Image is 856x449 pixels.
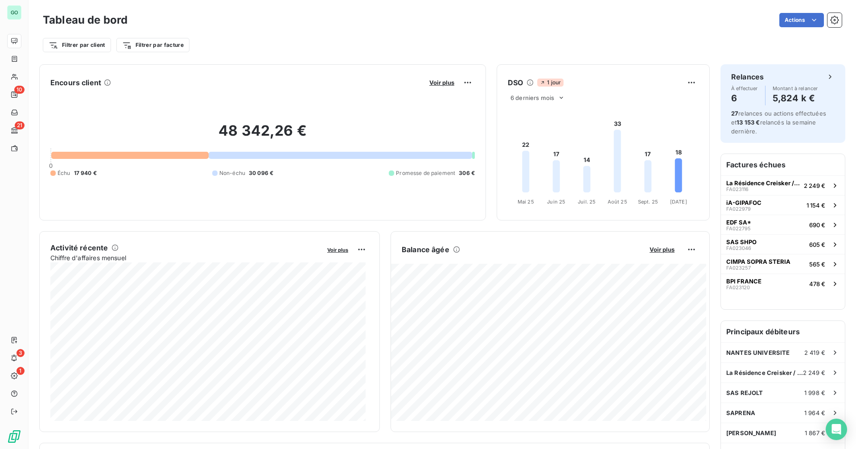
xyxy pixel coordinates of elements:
span: FA023116 [726,187,749,192]
span: 565 € [809,261,825,268]
span: FA023046 [726,245,751,251]
button: Filtrer par client [43,38,111,52]
h6: Activité récente [50,242,108,253]
h6: Factures échues [721,154,845,175]
button: Voir plus [427,79,457,87]
span: 0 [49,162,53,169]
button: Actions [779,13,824,27]
button: Voir plus [647,245,677,254]
button: Filtrer par facture [116,38,189,52]
span: 10 [14,86,25,94]
span: 478 € [809,280,825,287]
button: iA-GIPAFOCFA0229791 154 € [721,195,845,215]
tspan: Mai 25 [518,199,534,205]
tspan: Juin 25 [547,199,565,205]
span: iA-GIPAFOC [726,199,761,206]
span: 13 153 € [737,119,760,126]
button: BPI FRANCEFA023120478 € [721,274,845,293]
span: 306 € [459,169,475,177]
button: Voir plus [325,245,351,254]
span: Voir plus [327,247,348,253]
span: CIMPA SOPRA STERIA [726,258,790,265]
span: [PERSON_NAME] [726,429,776,437]
button: CIMPA SOPRA STERIAFA023257565 € [721,254,845,274]
span: Voir plus [429,79,454,86]
span: FA023257 [726,265,751,270]
span: Échu [58,169,70,177]
h6: Relances [731,71,764,82]
span: Chiffre d'affaires mensuel [50,253,321,262]
span: 1 154 € [807,202,825,209]
span: Promesse de paiement [396,169,455,177]
span: FA022795 [726,226,751,231]
tspan: Sept. 25 [638,199,658,205]
span: 1 867 € [805,429,825,437]
span: Voir plus [650,246,675,253]
button: EDF SA*FA022795690 € [721,215,845,234]
span: La Résidence Creisker / CRT Loire Littoral [726,369,803,376]
h3: Tableau de bord [43,12,128,28]
span: 690 € [809,221,825,229]
span: BPI FRANCE [726,278,761,285]
span: À effectuer [731,86,758,91]
span: EDF SA* [726,219,751,226]
span: 27 [731,110,738,117]
span: 17 940 € [74,169,97,177]
span: 30 096 € [249,169,273,177]
h2: 48 342,26 € [50,122,475,149]
span: 1 [16,367,25,375]
img: Logo LeanPay [7,429,21,444]
h4: 5,824 k € [773,91,818,105]
div: Open Intercom Messenger [826,419,847,440]
span: SAS REJOLT [726,389,763,396]
h6: Encours client [50,77,101,88]
tspan: Août 25 [608,199,627,205]
span: 1 998 € [804,389,825,396]
span: 2 249 € [804,182,825,189]
button: La Résidence Creisker / CRT Loire LittoralFA0231162 249 € [721,175,845,195]
span: NANTES UNIVERSITE [726,349,790,356]
span: 21 [15,121,25,129]
tspan: [DATE] [670,199,687,205]
span: 3 [16,349,25,357]
span: 1 964 € [804,409,825,416]
span: 2 419 € [804,349,825,356]
h6: Balance âgée [402,244,449,255]
span: La Résidence Creisker / CRT Loire Littoral [726,179,800,187]
span: 6 derniers mois [510,94,554,101]
h6: Principaux débiteurs [721,321,845,342]
div: GO [7,5,21,20]
button: SAS SHPOFA023046605 € [721,234,845,254]
span: Montant à relancer [773,86,818,91]
span: Non-échu [219,169,245,177]
span: relances ou actions effectuées et relancés la semaine dernière. [731,110,826,135]
span: FA023120 [726,285,750,290]
span: SAPRENA [726,409,755,416]
h6: DSO [508,77,523,88]
span: SAS SHPO [726,238,757,245]
tspan: Juil. 25 [578,199,596,205]
span: FA022979 [726,206,751,212]
h4: 6 [731,91,758,105]
span: 1 jour [537,79,564,87]
span: 605 € [809,241,825,248]
span: 2 249 € [803,369,825,376]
